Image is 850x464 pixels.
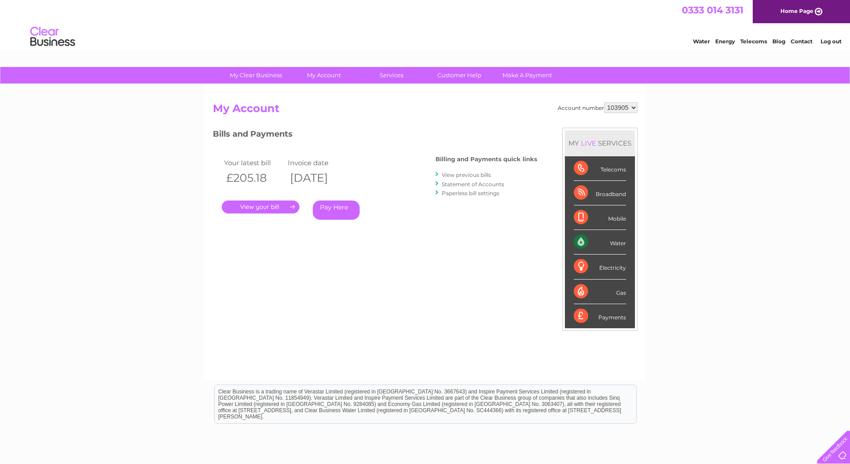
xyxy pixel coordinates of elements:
[490,67,564,84] a: Make A Payment
[423,67,496,84] a: Customer Help
[574,230,626,255] div: Water
[222,201,299,213] a: .
[286,169,350,187] th: [DATE]
[821,38,842,45] a: Log out
[215,5,636,43] div: Clear Business is a trading name of Verastar Limited (registered in [GEOGRAPHIC_DATA] No. 3667643...
[287,67,361,84] a: My Account
[222,169,286,187] th: £205.18
[219,67,293,84] a: My Clear Business
[574,156,626,181] div: Telecoms
[558,102,638,113] div: Account number
[213,102,638,119] h2: My Account
[791,38,813,45] a: Contact
[565,130,635,156] div: MY SERVICES
[313,201,360,220] a: Pay Here
[693,38,710,45] a: Water
[30,23,75,50] img: logo.png
[574,280,626,304] div: Gas
[740,38,767,45] a: Telecoms
[442,181,504,188] a: Statement of Accounts
[574,205,626,230] div: Mobile
[442,171,491,178] a: View previous bills
[286,157,350,169] td: Invoice date
[574,304,626,328] div: Payments
[355,67,428,84] a: Services
[435,156,537,163] h4: Billing and Payments quick links
[772,38,785,45] a: Blog
[682,4,743,16] a: 0333 014 3131
[213,128,537,143] h3: Bills and Payments
[715,38,735,45] a: Energy
[579,139,598,147] div: LIVE
[442,190,499,196] a: Paperless bill settings
[574,181,626,205] div: Broadband
[222,157,286,169] td: Your latest bill
[574,255,626,279] div: Electricity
